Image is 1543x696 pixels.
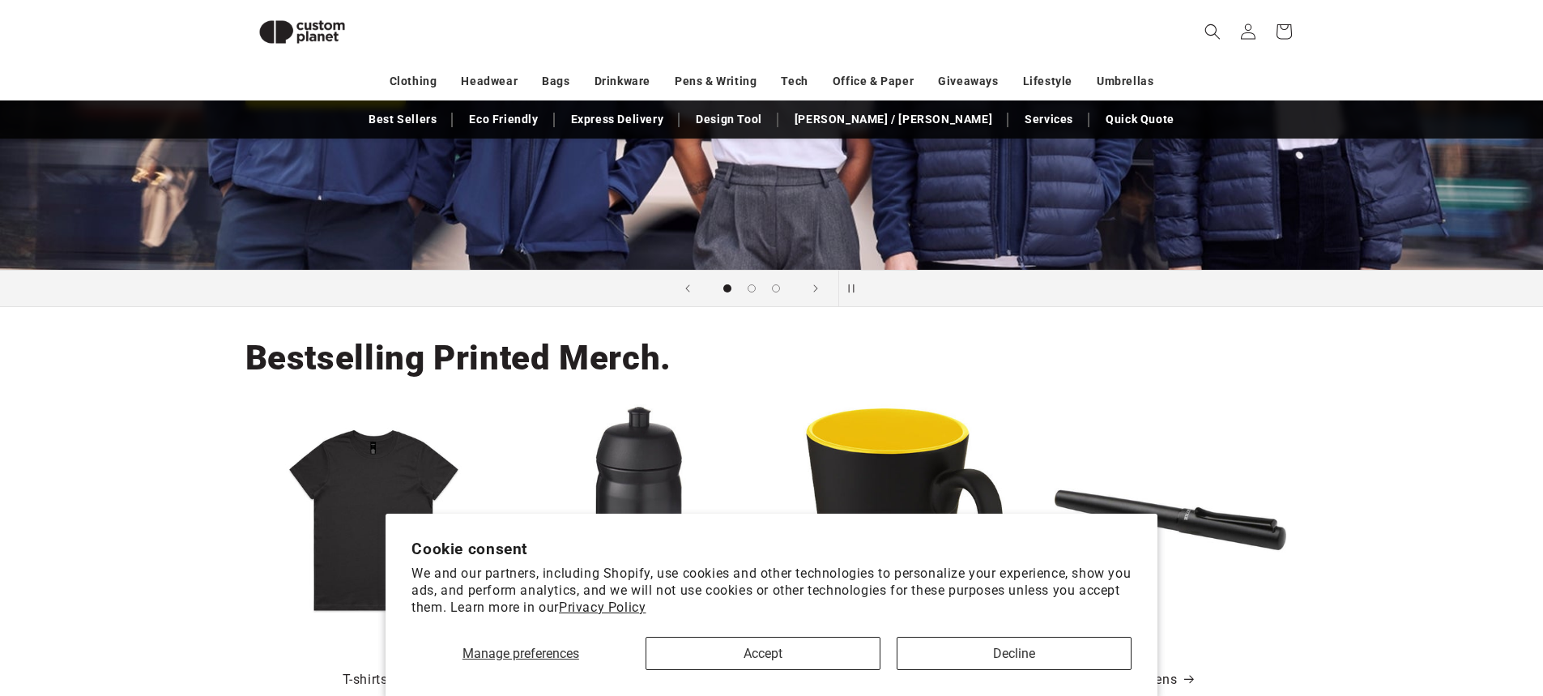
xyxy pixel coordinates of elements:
a: T-shirts [343,668,404,692]
span: Manage preferences [462,646,579,661]
img: Oli 360 ml ceramic mug with handle [789,404,1021,636]
a: Pens [1147,668,1193,692]
a: [PERSON_NAME] / [PERSON_NAME] [786,105,1000,134]
a: Design Tool [688,105,770,134]
button: Next slide [798,271,833,306]
p: We and our partners, including Shopify, use cookies and other technologies to personalize your ex... [411,566,1132,616]
a: Pens & Writing [675,67,757,96]
a: Office & Paper [833,67,914,96]
a: Services [1017,105,1081,134]
a: Drinkware [595,67,650,96]
img: Custom Planet [245,6,359,58]
button: Decline [897,637,1132,670]
h2: Cookie consent [411,540,1132,558]
button: Accept [646,637,880,670]
a: Headwear [461,67,518,96]
button: Manage preferences [411,637,629,670]
summary: Search [1195,14,1230,49]
button: Previous slide [670,271,705,306]
a: Lifestyle [1023,67,1072,96]
a: Umbrellas [1097,67,1153,96]
button: Pause slideshow [838,271,874,306]
a: Bags [542,67,569,96]
button: Load slide 1 of 3 [715,276,740,301]
a: Best Sellers [360,105,445,134]
button: Load slide 2 of 3 [740,276,764,301]
a: Privacy Policy [559,600,646,615]
a: Eco Friendly [461,105,546,134]
a: Express Delivery [563,105,672,134]
button: Load slide 3 of 3 [764,276,788,301]
a: Tech [781,67,808,96]
a: Clothing [390,67,437,96]
iframe: Chat Widget [1272,521,1543,696]
a: Quick Quote [1098,105,1183,134]
a: Giveaways [938,67,998,96]
img: HydroFlex™ 500 ml squeezy sport bottle [523,404,755,636]
h2: Bestselling Printed Merch. [245,336,671,380]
